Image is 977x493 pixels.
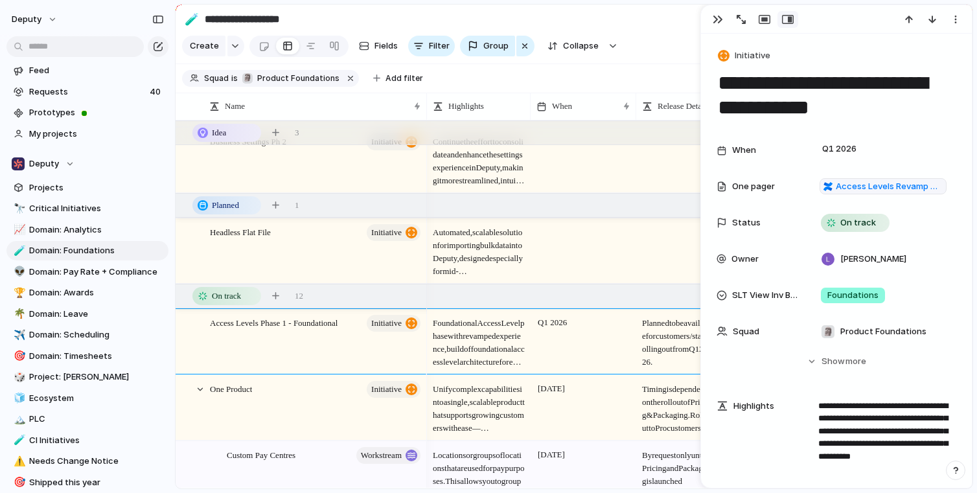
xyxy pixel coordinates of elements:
[6,241,168,260] a: 🧪Domain: Foundations
[732,289,799,302] span: SLT View Inv Bucket
[6,61,168,80] a: Feed
[29,371,164,384] span: Project: [PERSON_NAME]
[29,286,164,299] span: Domain: Awards
[181,9,202,30] button: 🧪
[6,473,168,492] a: 🎯Shipped this year
[29,328,164,341] span: Domain: Scheduling
[6,220,168,240] a: 📈Domain: Analytics
[836,180,943,193] span: Access Levels Revamp One Pager
[190,40,219,52] span: Create
[212,199,239,212] span: Planned
[295,199,299,212] span: 1
[29,476,164,489] span: Shipped this year
[12,244,25,257] button: 🧪
[12,350,25,363] button: 🎯
[460,36,515,56] button: Group
[12,434,25,447] button: 🧪
[822,325,834,338] div: 🗿
[185,10,199,28] div: 🧪
[242,73,253,84] div: 🗿
[733,325,759,338] span: Squad
[182,36,225,56] button: Create
[12,328,25,341] button: ✈️
[14,306,23,321] div: 🌴
[715,47,774,65] button: Initiative
[29,434,164,447] span: CI Initiatives
[840,253,906,266] span: [PERSON_NAME]
[12,266,25,279] button: 👽
[429,40,450,52] span: Filter
[6,262,168,282] a: 👽Domain: Pay Rate + Compliance
[428,376,530,435] span: Unify complex capabilities into a single, scalable product that supports growing customers with e...
[225,100,245,113] span: Name
[204,73,229,84] span: Squad
[827,289,879,302] span: Foundations
[6,452,168,471] a: ⚠️Needs Change Notice
[819,141,860,157] span: Q1 2026
[637,442,716,488] span: By request only until Pricing and Packaging is launched
[12,392,25,405] button: 🧊
[12,455,25,468] button: ⚠️
[6,304,168,324] a: 🌴Domain: Leave
[534,447,568,463] span: [DATE]
[840,325,926,338] span: Product Foundations
[735,49,770,62] span: Initiative
[534,315,570,330] span: Q1 2026
[354,36,403,56] button: Fields
[365,69,431,87] button: Add filter
[29,224,164,236] span: Domain: Analytics
[12,286,25,299] button: 🏆
[361,446,402,464] span: workstream
[14,328,23,343] div: ✈️
[12,413,25,426] button: 🏔️
[29,392,164,405] span: Ecosystem
[371,380,402,398] span: initiative
[6,347,168,366] a: 🎯Domain: Timesheets
[29,181,164,194] span: Projects
[356,447,420,464] button: workstream
[6,389,168,408] div: 🧊Ecosystem
[14,433,23,448] div: 🧪
[637,310,716,369] span: Planned to be available for customers / start rolling out from Q1 2026.
[732,216,761,229] span: Status
[14,264,23,279] div: 👽
[14,286,23,301] div: 🏆
[637,376,716,435] span: Timing is dependent on the roll out of Pricing & Packaging. Roll out to Pro customers
[733,400,774,413] span: Highlights
[6,124,168,144] a: My projects
[6,367,168,387] a: 🎲Project: [PERSON_NAME]
[257,73,339,84] span: Product Foundations
[428,128,530,187] span: Continue the effort to consolidate and enhance the settings experience in Deputy, making it more ...
[12,308,25,321] button: 🌴
[732,180,775,193] span: One pager
[428,310,530,369] span: Foundational Access Level phase with revamped experience, build of foundational access level arch...
[29,64,164,77] span: Feed
[6,325,168,345] div: ✈️Domain: Scheduling
[6,199,168,218] a: 🔭Critical Initiatives
[210,315,338,330] span: Access Levels Phase 1 - Foundational
[29,308,164,321] span: Domain: Leave
[12,476,25,489] button: 🎯
[239,71,342,86] button: 🗿Product Foundations
[534,381,568,396] span: [DATE]
[845,355,866,368] span: more
[840,216,876,229] span: On track
[29,455,164,468] span: Needs Change Notice
[295,126,299,139] span: 3
[6,431,168,450] a: 🧪CI Initiatives
[29,157,59,170] span: Deputy
[227,447,295,462] span: Custom Pay Centres
[6,409,168,429] a: 🏔️PLC
[29,202,164,215] span: Critical Initiatives
[408,36,455,56] button: Filter
[212,290,241,303] span: On track
[12,202,25,215] button: 🔭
